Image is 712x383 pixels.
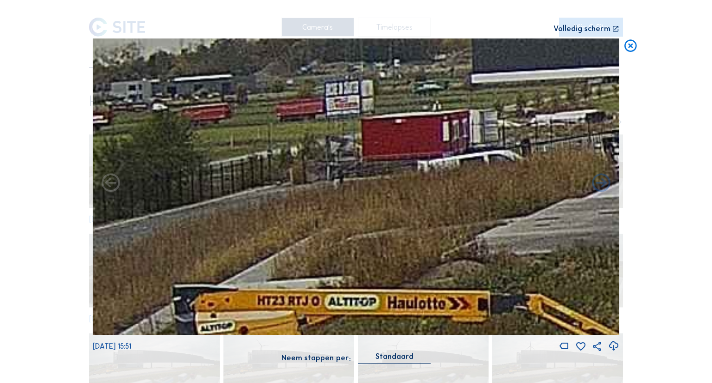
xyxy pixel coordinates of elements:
[553,25,610,33] div: Volledig scherm
[375,352,413,361] div: Standaard
[93,38,619,335] img: Image
[100,172,122,195] i: Forward
[358,352,431,363] div: Standaard
[281,354,351,362] div: Neem stappen per:
[590,172,612,195] i: Back
[93,342,131,351] span: [DATE] 15:51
